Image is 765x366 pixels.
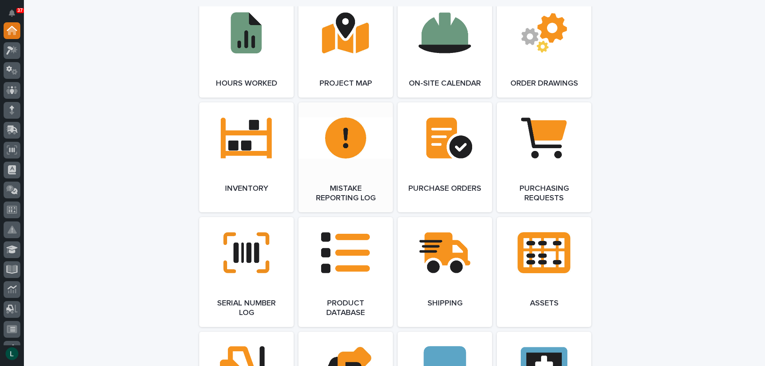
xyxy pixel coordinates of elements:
[4,345,20,362] button: users-avatar
[398,102,492,212] a: Purchase Orders
[10,10,20,22] div: Notifications37
[298,217,393,327] a: Product Database
[18,8,23,13] p: 37
[497,217,591,327] a: Assets
[497,102,591,212] a: Purchasing Requests
[199,217,294,327] a: Serial Number Log
[298,102,393,212] a: Mistake Reporting Log
[4,5,20,22] button: Notifications
[398,217,492,327] a: Shipping
[199,102,294,212] a: Inventory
